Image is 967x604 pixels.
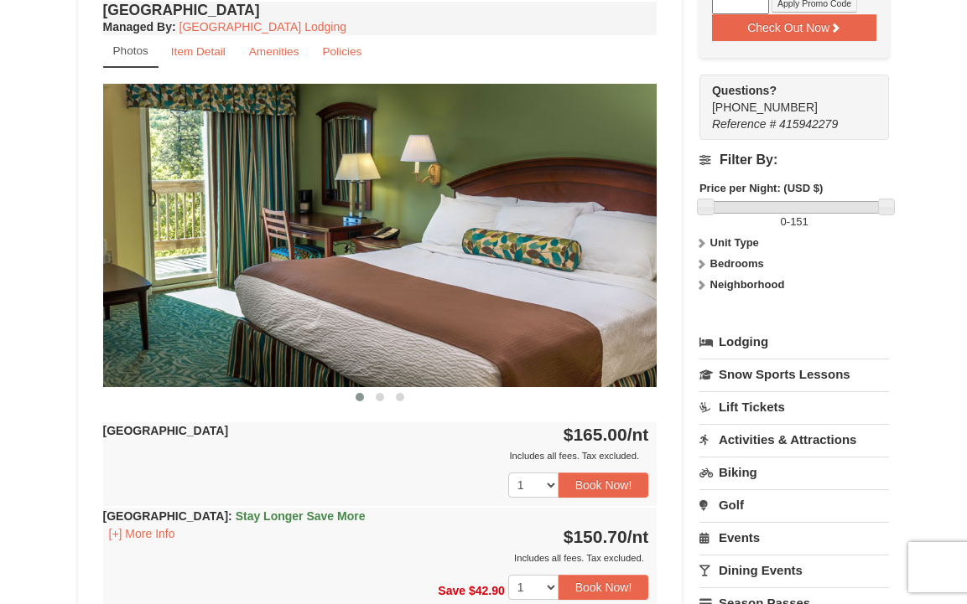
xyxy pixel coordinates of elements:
[249,45,299,58] small: Amenities
[781,215,787,228] span: 0
[160,35,237,68] a: Item Detail
[438,584,465,597] span: Save
[712,14,877,41] button: Check Out Now
[699,555,890,586] a: Dining Events
[699,522,890,553] a: Events
[103,424,229,437] strong: [GEOGRAPHIC_DATA]
[179,20,346,34] a: [GEOGRAPHIC_DATA] Lodging
[559,472,649,498] button: Book Now!
[712,82,860,114] span: [PHONE_NUMBER]
[710,278,785,291] strong: Neighborhood
[564,527,627,546] span: $150.70
[699,391,890,422] a: Lift Tickets
[103,84,658,387] img: 18876286-36-6bbdb14b.jpg
[311,35,372,68] a: Policies
[699,457,890,488] a: Biking
[564,425,649,444] strong: $165.00
[627,527,649,546] span: /nt
[699,182,823,194] strong: Price per Night: (USD $)
[103,447,649,464] div: Includes all fees. Tax excluded.
[103,509,366,523] strong: [GEOGRAPHIC_DATA]
[699,424,890,455] a: Activities & Attractions
[322,45,361,58] small: Policies
[699,152,890,168] h4: Filter By:
[236,509,366,523] span: Stay Longer Save More
[710,236,759,249] strong: Unit Type
[699,327,890,357] a: Lodging
[699,489,890,520] a: Golf
[103,20,172,34] span: Managed By
[103,35,159,68] a: Photos
[559,575,649,600] button: Book Now!
[228,509,232,523] span: :
[103,524,181,543] button: [+] More Info
[103,2,658,18] h4: [GEOGRAPHIC_DATA]
[710,257,764,270] strong: Bedrooms
[469,584,505,597] span: $42.90
[712,84,777,97] strong: Questions?
[699,359,890,390] a: Snow Sports Lessons
[103,20,176,34] strong: :
[171,45,226,58] small: Item Detail
[790,215,808,228] span: 151
[712,117,776,131] span: Reference #
[699,214,890,230] label: -
[103,550,649,566] div: Includes all fees. Tax excluded.
[113,44,148,57] small: Photos
[627,425,649,444] span: /nt
[238,35,310,68] a: Amenities
[779,117,838,131] span: 415942279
